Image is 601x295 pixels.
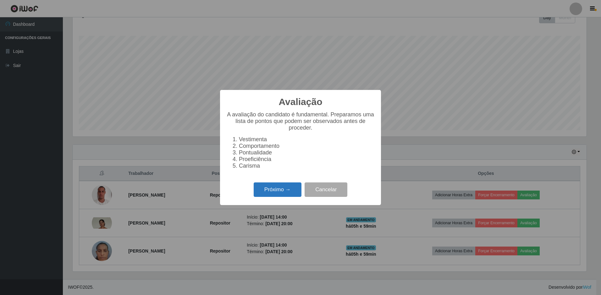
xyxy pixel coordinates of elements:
[239,163,375,169] li: Carisma
[239,149,375,156] li: Pontualidade
[305,182,347,197] button: Cancelar
[239,136,375,143] li: Vestimenta
[279,96,323,108] h2: Avaliação
[226,111,375,131] p: A avaliação do candidato é fundamental. Preparamos uma lista de pontos que podem ser observados a...
[254,182,301,197] button: Próximo →
[239,143,375,149] li: Comportamento
[239,156,375,163] li: Proeficiência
